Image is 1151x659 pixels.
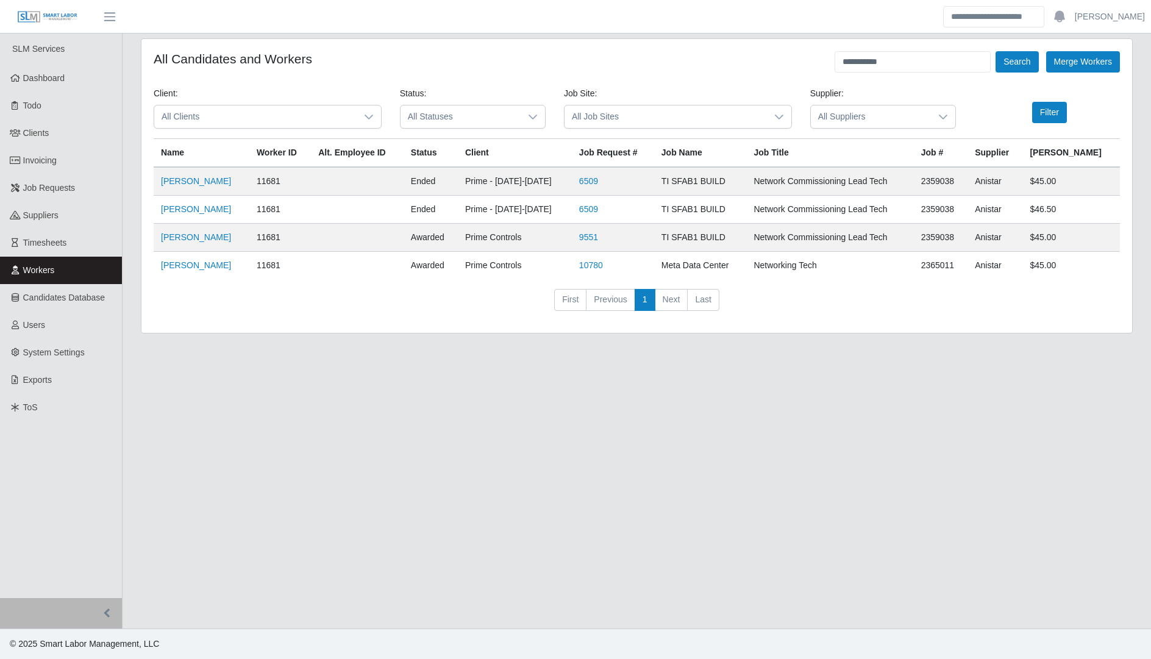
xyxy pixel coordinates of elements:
[23,73,65,83] span: Dashboard
[404,224,458,252] td: awarded
[943,6,1044,27] input: Search
[404,167,458,196] td: ended
[404,139,458,168] th: Status
[154,51,312,66] h4: All Candidates and Workers
[311,139,404,168] th: Alt. Employee ID
[154,139,249,168] th: Name
[17,10,78,24] img: SLM Logo
[249,196,311,224] td: 11681
[154,289,1120,321] nav: pagination
[23,238,67,248] span: Timesheets
[579,176,598,186] a: 6509
[579,260,603,270] a: 10780
[161,260,231,270] a: [PERSON_NAME]
[914,167,968,196] td: 2359038
[1022,167,1120,196] td: $45.00
[458,252,572,280] td: Prime Controls
[654,224,747,252] td: TI SFAB1 BUILD
[23,101,41,110] span: Todo
[161,232,231,242] a: [PERSON_NAME]
[23,265,55,275] span: Workers
[635,289,655,311] a: 1
[23,320,46,330] span: Users
[1046,51,1120,73] button: Merge Workers
[654,167,747,196] td: TI SFAB1 BUILD
[654,139,747,168] th: Job Name
[564,87,597,100] label: Job Site:
[23,210,59,220] span: Suppliers
[401,105,521,128] span: All Statuses
[746,167,913,196] td: Network Commissioning Lead Tech
[654,252,747,280] td: Meta Data Center
[458,224,572,252] td: Prime Controls
[23,183,76,193] span: Job Requests
[746,252,913,280] td: Networking Tech
[914,252,968,280] td: 2365011
[967,224,1022,252] td: Anistar
[249,224,311,252] td: 11681
[161,204,231,214] a: [PERSON_NAME]
[1032,102,1067,123] button: Filter
[1075,10,1145,23] a: [PERSON_NAME]
[1022,139,1120,168] th: [PERSON_NAME]
[23,293,105,302] span: Candidates Database
[23,375,52,385] span: Exports
[458,139,572,168] th: Client
[914,139,968,168] th: Job #
[161,176,231,186] a: [PERSON_NAME]
[996,51,1038,73] button: Search
[811,105,931,128] span: All Suppliers
[12,44,65,54] span: SLM Services
[400,87,427,100] label: Status:
[23,128,49,138] span: Clients
[458,196,572,224] td: Prime - [DATE]-[DATE]
[249,252,311,280] td: 11681
[1022,252,1120,280] td: $45.00
[967,252,1022,280] td: Anistar
[404,252,458,280] td: awarded
[23,155,57,165] span: Invoicing
[10,639,159,649] span: © 2025 Smart Labor Management, LLC
[654,196,747,224] td: TI SFAB1 BUILD
[746,139,913,168] th: Job Title
[914,196,968,224] td: 2359038
[967,139,1022,168] th: Supplier
[1022,196,1120,224] td: $46.50
[249,139,311,168] th: Worker ID
[23,347,85,357] span: System Settings
[565,105,767,128] span: All Job Sites
[458,167,572,196] td: Prime - [DATE]-[DATE]
[23,402,38,412] span: ToS
[1022,224,1120,252] td: $45.00
[572,139,654,168] th: Job Request #
[746,196,913,224] td: Network Commissioning Lead Tech
[967,167,1022,196] td: Anistar
[914,224,968,252] td: 2359038
[967,196,1022,224] td: Anistar
[579,232,598,242] a: 9551
[810,87,844,100] label: Supplier:
[249,167,311,196] td: 11681
[154,105,357,128] span: All Clients
[154,87,178,100] label: Client:
[579,204,598,214] a: 6509
[404,196,458,224] td: ended
[746,224,913,252] td: Network Commissioning Lead Tech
